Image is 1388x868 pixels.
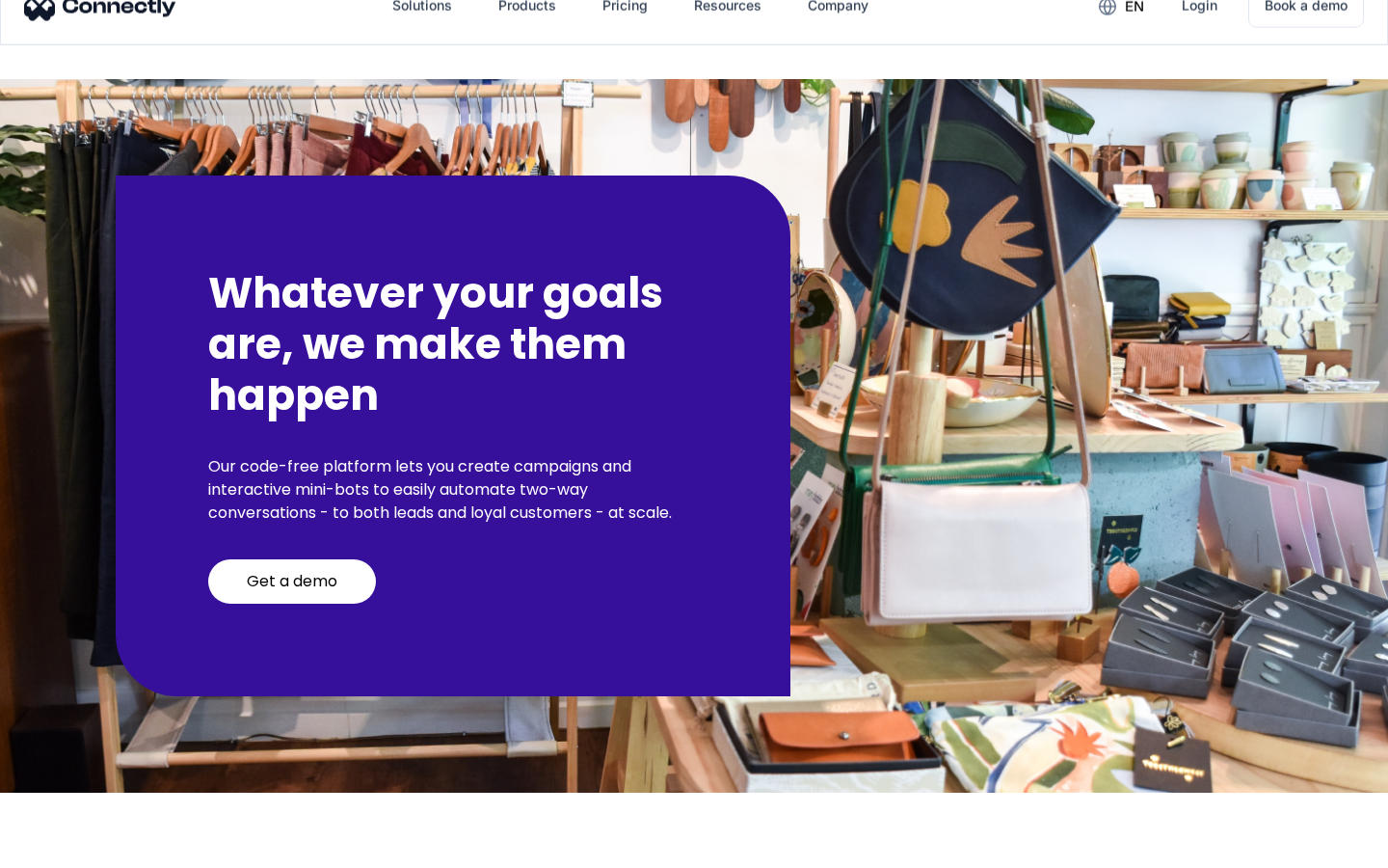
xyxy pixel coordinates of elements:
[208,455,698,525] p: Our code-free platform lets you create campaigns and interactive mini-bots to easily automate two...
[19,834,116,861] aside: Language selected: English
[208,559,376,604] a: Get a demo
[247,572,337,591] div: Get a demo
[39,834,116,861] ul: Language list
[208,268,698,420] h2: Whatever your goals are, we make them happen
